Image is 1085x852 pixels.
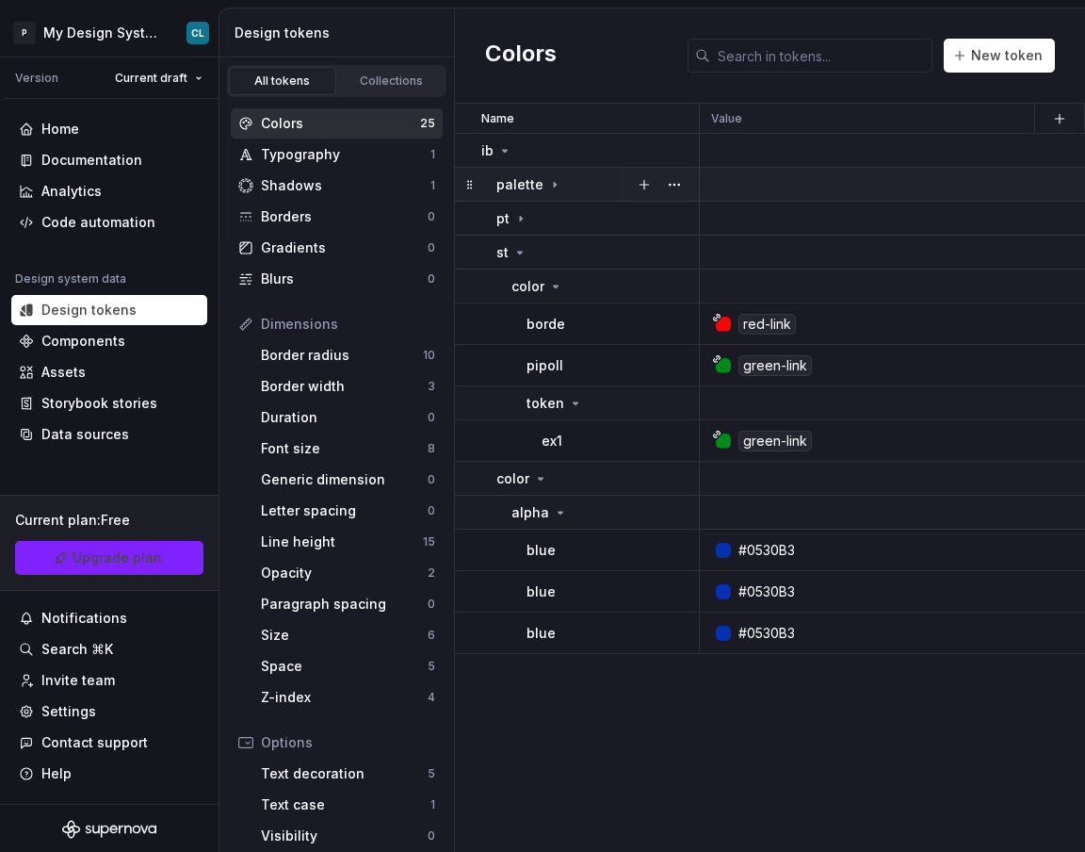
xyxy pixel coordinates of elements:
[261,346,423,365] div: Border radius
[41,332,125,351] div: Components
[261,114,420,133] div: Colors
[253,340,443,370] a: Border radius10
[231,171,443,201] a: Shadows1
[231,233,443,263] a: Gradients0
[542,432,562,451] p: ex1
[261,377,428,396] div: Border width
[526,624,556,643] p: blue
[428,472,435,487] div: 0
[481,141,494,160] p: ib
[261,439,428,458] div: Font size
[430,797,435,812] div: 1
[420,116,435,131] div: 25
[253,589,443,619] a: Paragraph spacing0
[261,238,428,257] div: Gradients
[261,764,428,783] div: Text decoration
[738,541,795,560] div: #0530B3
[41,120,79,139] div: Home
[231,202,443,232] a: Borders0
[41,671,115,690] div: Invite team
[511,277,544,296] p: color
[345,74,439,89] div: Collections
[253,682,443,713] a: Z-index4
[11,634,207,664] button: Search ⌘K
[11,145,207,175] a: Documentation
[191,25,204,41] div: CL
[11,696,207,727] a: Settings
[41,182,102,201] div: Analytics
[428,766,435,781] div: 5
[428,271,435,287] div: 0
[738,355,812,376] div: green-link
[41,425,129,444] div: Data sources
[423,534,435,549] div: 15
[13,22,36,44] div: P
[115,71,187,86] span: Current draft
[261,657,428,676] div: Space
[428,209,435,224] div: 0
[428,441,435,456] div: 8
[738,582,795,601] div: #0530B3
[261,408,428,427] div: Duration
[11,388,207,418] a: Storybook stories
[253,465,443,495] a: Generic dimension0
[261,176,430,195] div: Shadows
[11,759,207,789] button: Help
[526,394,564,413] p: token
[41,363,86,382] div: Assets
[253,527,443,557] a: Line height15
[253,371,443,401] a: Border width3
[428,690,435,705] div: 4
[711,111,742,126] p: Value
[253,620,443,650] a: Size6
[738,624,795,643] div: #0530B3
[4,12,215,53] button: PMy Design SystemCL
[261,145,430,164] div: Typography
[481,111,514,126] p: Name
[41,301,137,319] div: Design tokens
[106,65,211,91] button: Current draft
[41,213,155,232] div: Code automation
[11,419,207,450] a: Data sources
[428,379,435,394] div: 3
[235,74,330,89] div: All tokens
[11,207,207,238] a: Code automation
[43,24,164,42] div: My Design System
[428,410,435,425] div: 0
[41,609,127,628] div: Notifications
[253,434,443,464] a: Font size8
[485,39,557,73] h2: Colors
[41,151,142,170] div: Documentation
[261,564,428,582] div: Opacity
[261,733,435,752] div: Options
[41,640,113,659] div: Search ⌘K
[261,315,435,334] div: Dimensions
[235,24,446,42] div: Design tokens
[430,178,435,193] div: 1
[526,541,556,560] p: blue
[428,503,435,518] div: 0
[261,795,430,814] div: Text case
[944,39,1055,73] button: New token
[11,603,207,633] button: Notifications
[428,659,435,674] div: 5
[253,790,443,820] a: Text case1
[41,733,148,752] div: Contact support
[496,243,509,262] p: st
[15,271,126,287] div: Design system data
[261,270,428,288] div: Blurs
[496,209,510,228] p: pt
[428,828,435,844] div: 0
[526,582,556,601] p: blue
[11,114,207,144] a: Home
[15,71,58,86] div: Version
[526,315,565,334] p: borde
[15,541,203,575] button: Upgrade plan
[261,595,428,614] div: Paragraph spacing
[253,759,443,789] a: Text decoration5
[428,597,435,612] div: 0
[11,326,207,356] a: Components
[738,314,796,335] div: red-link
[41,702,96,721] div: Settings
[11,357,207,387] a: Assets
